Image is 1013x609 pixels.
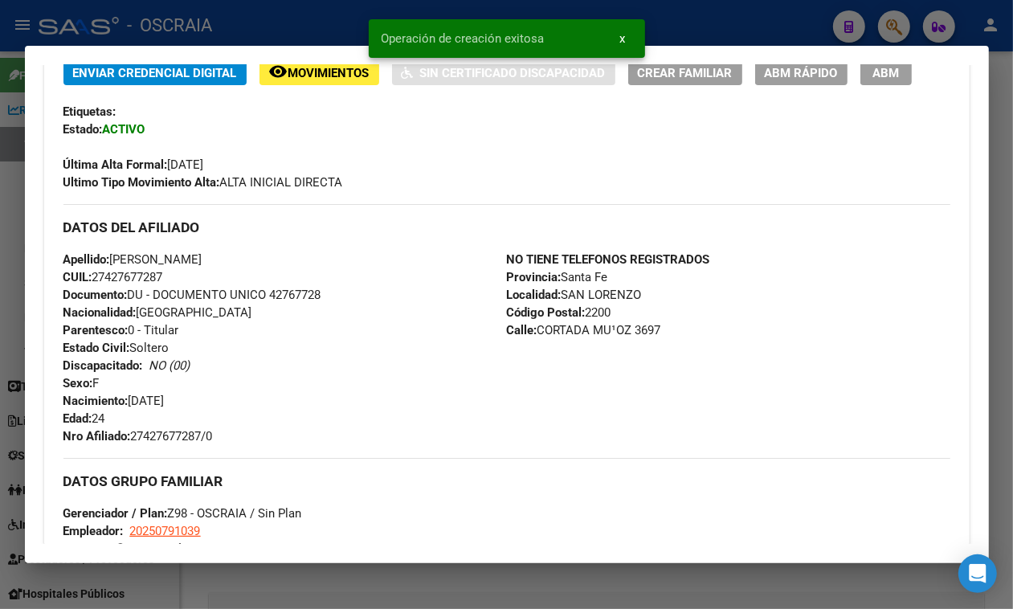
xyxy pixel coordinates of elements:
[507,305,586,320] strong: Código Postal:
[63,175,220,190] strong: Ultimo Tipo Movimiento Alta:
[63,305,137,320] strong: Nacionalidad:
[63,411,92,426] strong: Edad:
[103,122,145,137] strong: ACTIVO
[63,288,128,302] strong: Documento:
[638,66,733,80] span: Crear Familiar
[63,542,380,556] span: 00 - RELACION DE DEPENDENCIA
[63,429,131,443] strong: Nro Afiliado:
[63,429,213,443] span: 27427677287/0
[63,252,110,267] strong: Apellido:
[958,554,997,593] div: Open Intercom Messenger
[63,323,179,337] span: 0 - Titular
[63,270,92,284] strong: CUIL:
[63,157,168,172] strong: Última Alta Formal:
[288,66,370,80] span: Movimientos
[259,60,379,85] button: Movimientos
[507,270,608,284] span: Santa Fe
[149,358,190,373] i: NO (00)
[382,31,545,47] span: Operación de creación exitosa
[620,31,626,46] span: x
[63,542,197,556] strong: Tipo Beneficiario Titular:
[63,252,202,267] span: [PERSON_NAME]
[63,270,163,284] span: 27427677287
[63,341,130,355] strong: Estado Civil:
[63,157,204,172] span: [DATE]
[269,62,288,81] mat-icon: remove_red_eye
[63,472,950,490] h3: DATOS GRUPO FAMILIAR
[63,394,165,408] span: [DATE]
[507,323,537,337] strong: Calle:
[507,288,562,302] strong: Localidad:
[73,66,237,80] span: Enviar Credencial Digital
[628,60,742,85] button: Crear Familiar
[63,394,129,408] strong: Nacimiento:
[507,323,661,337] span: CORTADA MU¹OZ 3697
[63,219,950,236] h3: DATOS DEL AFILIADO
[63,411,105,426] span: 24
[63,376,93,390] strong: Sexo:
[63,60,247,85] button: Enviar Credencial Digital
[63,506,168,521] strong: Gerenciador / Plan:
[607,24,639,53] button: x
[63,524,124,538] strong: Empleador:
[63,305,252,320] span: [GEOGRAPHIC_DATA]
[63,122,103,137] strong: Estado:
[765,66,838,80] span: ABM Rápido
[507,252,710,267] strong: NO TIENE TELEFONOS REGISTRADOS
[872,66,899,80] span: ABM
[63,104,116,119] strong: Etiquetas:
[507,270,562,284] strong: Provincia:
[63,358,143,373] strong: Discapacitado:
[63,506,302,521] span: Z98 - OSCRAIA / Sin Plan
[860,60,912,85] button: ABM
[63,288,321,302] span: DU - DOCUMENTO UNICO 42767728
[755,60,848,85] button: ABM Rápido
[63,175,343,190] span: ALTA INICIAL DIRECTA
[507,305,611,320] span: 2200
[507,288,642,302] span: SAN LORENZO
[130,524,201,538] span: 20250791039
[63,323,129,337] strong: Parentesco:
[63,376,100,390] span: F
[63,341,170,355] span: Soltero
